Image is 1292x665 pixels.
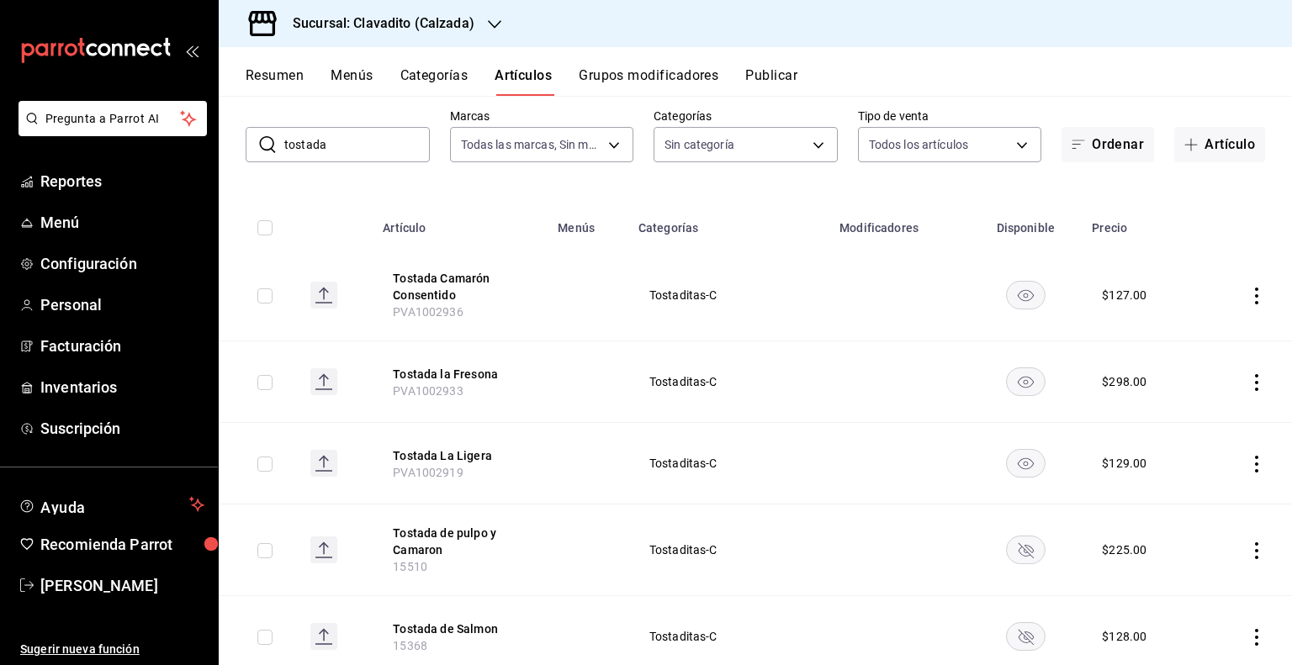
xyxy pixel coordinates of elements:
[40,335,204,357] span: Facturación
[1102,373,1146,390] div: $ 298.00
[40,376,204,398] span: Inventarios
[393,560,427,573] span: 15510
[1006,367,1046,396] button: availability-product
[393,620,527,637] button: edit-product-location
[393,447,527,464] button: edit-product-location
[12,122,207,140] a: Pregunta a Parrot AI
[1102,287,1146,303] div: $ 127.00
[869,136,969,153] span: Todos los artículos
[548,196,628,250] th: Menús
[400,67,469,96] button: Categorías
[40,252,204,275] span: Configuración
[628,196,829,250] th: Categorías
[393,366,527,383] button: edit-product-location
[1248,542,1265,559] button: actions
[495,67,552,96] button: Artículos
[40,417,204,440] span: Suscripción
[461,136,603,153] span: Todas las marcas, Sin marca
[579,67,718,96] button: Grupos modificadores
[649,631,808,642] span: Tostaditas-C
[45,110,181,128] span: Pregunta a Parrot AI
[393,639,427,652] span: 15368
[393,384,463,398] span: PVA1002933
[1006,622,1046,651] button: availability-product
[649,376,808,388] span: Tostaditas-C
[246,67,1292,96] div: navigation tabs
[649,457,808,469] span: Tostaditas-C
[331,67,373,96] button: Menús
[40,211,204,234] span: Menú
[829,196,969,250] th: Modificadores
[1102,455,1146,472] div: $ 129.00
[279,13,474,34] h3: Sucursal: Clavadito (Calzada)
[745,67,797,96] button: Publicar
[246,67,304,96] button: Resumen
[649,544,808,556] span: Tostaditas-C
[373,196,548,250] th: Artículo
[654,110,838,122] label: Categorías
[20,641,204,658] span: Sugerir nueva función
[393,466,463,479] span: PVA1002919
[1248,374,1265,391] button: actions
[393,525,527,558] button: edit-product-location
[1006,449,1046,478] button: availability-product
[1248,288,1265,304] button: actions
[1248,629,1265,646] button: actions
[40,494,183,515] span: Ayuda
[40,574,204,597] span: [PERSON_NAME]
[1102,628,1146,645] div: $ 128.00
[665,136,734,153] span: Sin categoría
[858,110,1042,122] label: Tipo de venta
[1062,127,1154,162] button: Ordenar
[19,101,207,136] button: Pregunta a Parrot AI
[40,533,204,556] span: Recomienda Parrot
[969,196,1082,250] th: Disponible
[393,270,527,303] button: edit-product-location
[40,293,204,316] span: Personal
[393,305,463,319] span: PVA1002936
[185,44,199,57] button: open_drawer_menu
[284,128,430,161] input: Buscar artículo
[40,170,204,193] span: Reportes
[1102,541,1146,558] div: $ 225.00
[1006,536,1046,564] button: availability-product
[1248,456,1265,472] button: actions
[1006,281,1046,309] button: availability-product
[649,289,808,301] span: Tostaditas-C
[1174,127,1265,162] button: Artículo
[450,110,634,122] label: Marcas
[1082,196,1201,250] th: Precio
